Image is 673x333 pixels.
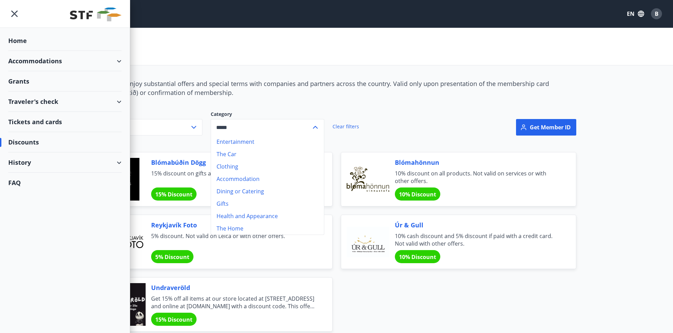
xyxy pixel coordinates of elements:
li: Dining or Catering [211,185,324,197]
button: menu [8,8,21,20]
span: 10% Discount [399,253,436,261]
span: Undraveröld [151,283,316,292]
span: Úr & Gull [395,221,559,229]
span: Blómabúðin Dögg [151,158,316,167]
span: 15% discount on gifts and 10% off cut flowers. [151,170,316,185]
li: Health and Appearance [211,210,324,222]
span: 10% discount on all products. Not valid on services or with other offers. [395,170,559,185]
span: Blómahönnun [395,158,559,167]
li: Entertainment [211,136,324,148]
div: History [8,152,122,173]
span: B [655,10,659,18]
label: Category [211,111,324,118]
span: 5% discount. Not valid on Leica or with other offers. [151,232,316,247]
button: EN [624,8,647,20]
li: Clothing [211,160,324,173]
span: 10% Discount [399,191,436,198]
button: B [648,6,665,22]
li: The Car [211,148,324,160]
span: 15% Discount [155,191,192,198]
div: FAQ [8,173,122,193]
span: Get 15% off all items at our store located at [STREET_ADDRESS] and online at [DOMAIN_NAME] with a... [151,295,316,310]
button: Get member ID [516,119,576,136]
span: 10% cash discount and 5% discount if paid with a credit card. Not valid with other offers. [395,232,559,247]
a: Clear filters [333,119,359,134]
span: Reykjavík Foto [151,221,316,229]
span: 15% Discount [155,316,192,323]
img: union_logo [70,8,122,21]
button: All [97,119,202,136]
span: Area [97,111,202,119]
div: Grants [8,71,122,92]
div: Discounts [8,132,122,152]
div: Accommodations [8,51,122,71]
li: The Home [211,222,324,235]
div: Traveler's check [8,92,122,112]
span: Members enjoy substantial offers and special terms with companies and partners across the country... [97,79,549,97]
li: Gifts [211,197,324,210]
span: 5% Discount [155,253,189,261]
li: Accommodation [211,173,324,185]
div: Home [8,31,122,51]
div: Tickets and cards [8,112,122,132]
